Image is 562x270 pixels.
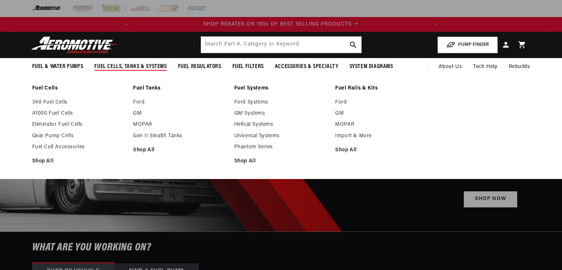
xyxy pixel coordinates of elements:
a: Universal Systems [234,133,328,139]
a: Gen II Stealth Tanks [133,133,227,139]
span: Tech Help [473,63,497,71]
a: Eliminator Fuel Cells [32,121,126,128]
a: About Us [433,58,467,76]
button: Translation missing: en.sections.announcements.next_announcement [428,17,443,32]
summary: Fuel Cells, Tanks & Systems [89,58,172,75]
a: A1000 Fuel Cells [32,110,126,117]
summary: Tech Help [467,58,503,76]
slideshow-component: Translation missing: en.sections.announcements.announcement_bar [14,17,549,32]
a: GM [133,110,227,117]
a: 340 Fuel Cells [32,99,126,106]
a: Fuel Systems [234,85,328,92]
h2: SHOP SUMMER REBATES ON BEST SELLING FUEL DELIVERY [201,106,517,184]
a: Ford [133,99,227,106]
summary: Fuel Filters [227,58,269,75]
span: Rebuilds [509,63,530,71]
summary: System Diagrams [344,58,399,75]
a: Shop All [133,147,227,153]
a: Shop All [32,158,126,165]
span: Fuel Filters [232,63,264,71]
a: Shop All [335,147,429,153]
button: search button [345,37,361,53]
h6: What are you working on? [14,232,549,263]
a: Shop Now [464,191,517,208]
a: SHOP REBATES ON 100s OF BEST SELLING PRODUCTS [134,20,428,28]
span: System Diagrams [350,63,393,71]
a: MOPAR [133,121,227,128]
div: 1 of 2 [134,20,428,28]
a: Shop All [234,158,328,165]
a: GM [335,110,429,117]
span: Fuel & Water Pumps [32,63,84,71]
a: Import & More [335,133,429,139]
summary: Fuel Regulators [173,58,227,75]
img: Aeromotive [29,36,122,54]
a: Ford Systems [234,99,328,106]
button: PUMP FINDER [437,37,498,53]
a: Phantom Series [234,144,328,151]
a: Ford [335,99,429,106]
input: Search by Part Number, Category or Keyword [201,37,361,53]
span: Accessories & Specialty [275,63,338,71]
a: Fuel Rails & Kits [335,85,429,92]
span: About Us [439,64,462,70]
a: Fuel Cell Accessories [32,144,126,151]
a: Gear Pump Cells [32,133,126,139]
span: Fuel Regulators [178,63,221,71]
summary: Accessories & Specialty [269,58,344,75]
span: SHOP REBATES ON 100s OF BEST SELLING PRODUCTS [203,21,351,27]
summary: Rebuilds [503,58,536,76]
div: Announcement [134,20,428,28]
a: Fuel Cells [32,85,126,92]
span: Fuel Cells, Tanks & Systems [94,63,167,71]
button: Translation missing: en.sections.announcements.previous_announcement [119,17,134,32]
a: Hellcat Systems [234,121,328,128]
a: Fuel Tanks [133,85,227,92]
a: GM Systems [234,110,328,117]
summary: Fuel & Water Pumps [27,58,89,75]
a: MOPAR [335,121,429,128]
